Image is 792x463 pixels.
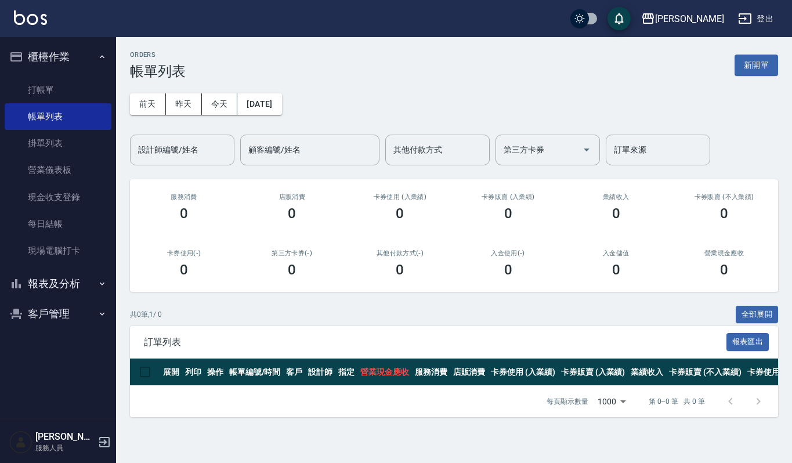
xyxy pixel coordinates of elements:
th: 卡券使用(-) [744,359,792,386]
button: 前天 [130,93,166,115]
th: 客戶 [283,359,305,386]
h2: 店販消費 [252,193,332,201]
a: 營業儀表板 [5,157,111,183]
p: 第 0–0 筆 共 0 筆 [649,396,705,407]
h3: 0 [180,205,188,222]
h3: 0 [720,262,728,278]
h2: ORDERS [130,51,186,59]
h3: 0 [720,205,728,222]
p: 共 0 筆, 1 / 0 [130,309,162,320]
h2: 營業現金應收 [684,249,764,257]
h3: 0 [396,262,404,278]
button: 昨天 [166,93,202,115]
th: 卡券販賣 (不入業績) [666,359,744,386]
th: 操作 [204,359,226,386]
h3: 0 [504,262,512,278]
h3: 帳單列表 [130,63,186,79]
th: 列印 [182,359,204,386]
a: 掛單列表 [5,130,111,157]
button: 登出 [733,8,778,30]
a: 每日結帳 [5,211,111,237]
button: 報表匯出 [726,333,769,351]
span: 訂單列表 [144,337,726,348]
div: 1000 [593,386,630,417]
th: 展開 [160,359,182,386]
th: 帳單編號/時間 [226,359,284,386]
h2: 卡券販賣 (入業績) [468,193,548,201]
button: 新開單 [735,55,778,76]
button: save [607,7,631,30]
h2: 入金使用(-) [468,249,548,257]
button: 報表及分析 [5,269,111,299]
h2: 卡券使用(-) [144,249,224,257]
th: 設計師 [305,359,335,386]
button: [DATE] [237,93,281,115]
h3: 0 [612,262,620,278]
h2: 卡券販賣 (不入業績) [684,193,764,201]
h2: 業績收入 [576,193,656,201]
h3: 0 [288,205,296,222]
div: [PERSON_NAME] [655,12,724,26]
img: Person [9,431,32,454]
th: 業績收入 [628,359,666,386]
a: 現金收支登錄 [5,184,111,211]
h5: [PERSON_NAME] [35,431,95,443]
h3: 0 [288,262,296,278]
a: 新開單 [735,59,778,70]
button: 客戶管理 [5,299,111,329]
p: 服務人員 [35,443,95,453]
h3: 0 [396,205,404,222]
h3: 服務消費 [144,193,224,201]
h3: 0 [180,262,188,278]
a: 現場電腦打卡 [5,237,111,264]
button: 今天 [202,93,238,115]
h2: 卡券使用 (入業績) [360,193,440,201]
img: Logo [14,10,47,25]
button: 櫃檯作業 [5,42,111,72]
th: 服務消費 [412,359,450,386]
a: 報表匯出 [726,336,769,347]
h2: 其他付款方式(-) [360,249,440,257]
h3: 0 [504,205,512,222]
a: 帳單列表 [5,103,111,130]
a: 打帳單 [5,77,111,103]
th: 店販消費 [450,359,489,386]
th: 卡券使用 (入業績) [488,359,558,386]
button: 全部展開 [736,306,779,324]
h2: 入金儲值 [576,249,656,257]
th: 卡券販賣 (入業績) [558,359,628,386]
h3: 0 [612,205,620,222]
p: 每頁顯示數量 [547,396,588,407]
button: [PERSON_NAME] [637,7,729,31]
th: 營業現金應收 [357,359,412,386]
button: Open [577,140,596,159]
h2: 第三方卡券(-) [252,249,332,257]
th: 指定 [335,359,357,386]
